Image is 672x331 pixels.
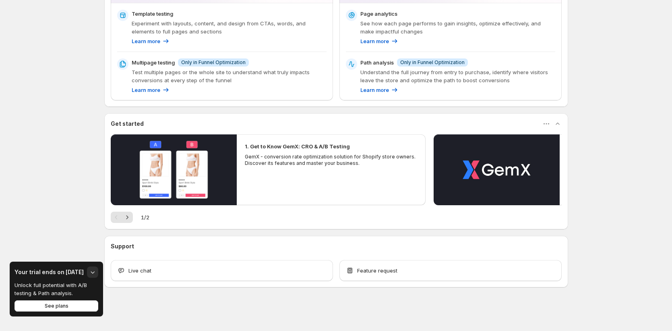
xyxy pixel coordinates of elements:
a: Learn more [132,86,170,94]
p: GemX - conversion rate optimization solution for Shopify store owners. Discover its features and ... [245,154,418,167]
p: See how each page performs to gain insights, optimize effectively, and make impactful changes [360,19,555,35]
span: Live chat [128,266,151,275]
p: Learn more [360,37,389,45]
span: Only in Funnel Optimization [181,59,246,66]
span: Only in Funnel Optimization [400,59,465,66]
p: Template testing [132,10,173,18]
h2: 1. Get to Know GemX: CRO & A/B Testing [245,142,350,150]
span: Feature request [357,266,397,275]
button: Play video [111,134,237,205]
nav: Pagination [111,212,133,223]
p: Unlock full potential with A/B testing & Path analysis. [14,281,93,297]
p: Learn more [132,86,160,94]
h3: Your trial ends on [DATE] [14,268,84,276]
a: Learn more [360,86,399,94]
p: Experiment with layouts, content, and design from CTAs, words, and elements to full pages and sec... [132,19,327,35]
h3: Support [111,242,134,250]
h3: Get started [111,120,144,128]
p: Learn more [360,86,389,94]
p: Path analysis [360,58,394,67]
button: Play video [434,134,560,205]
button: Next [122,212,133,223]
a: Learn more [360,37,399,45]
p: Learn more [132,37,160,45]
span: 1 / 2 [141,213,149,221]
p: Understand the full journey from entry to purchase, identify where visitors leave the store and o... [360,68,555,84]
p: Test multiple pages or the whole site to understand what truly impacts conversions at every step ... [132,68,327,84]
p: Page analytics [360,10,397,18]
p: Multipage testing [132,58,175,67]
span: See plans [45,303,68,309]
button: See plans [14,300,98,312]
a: Learn more [132,37,170,45]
